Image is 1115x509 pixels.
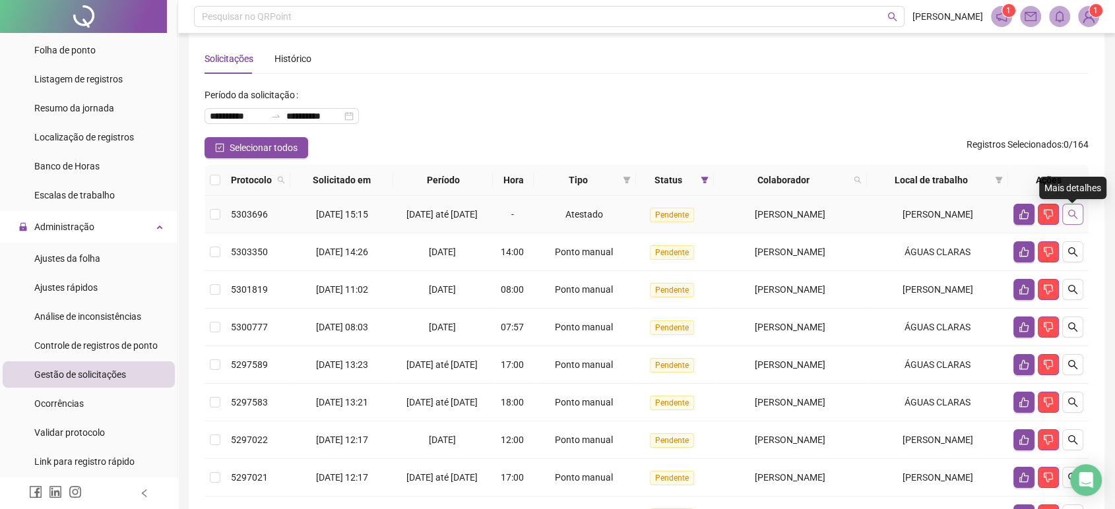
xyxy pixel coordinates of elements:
td: [PERSON_NAME] [867,196,1008,233]
span: Ponto manual [555,434,613,445]
span: : 0 / 164 [967,137,1089,158]
span: Administração [34,222,94,232]
span: instagram [69,485,82,498]
span: 5303350 [231,247,268,257]
span: filter [992,170,1005,190]
span: dislike [1043,472,1054,483]
span: like [1019,284,1029,295]
span: 5297022 [231,434,268,445]
span: 12:00 [501,434,524,445]
span: [PERSON_NAME] [755,284,825,295]
span: search [851,170,864,190]
div: Ações [1013,173,1083,187]
span: [DATE] [429,247,456,257]
span: Pendente [650,283,694,297]
span: filter [995,176,1003,184]
span: 5301819 [231,284,268,295]
span: dislike [1043,284,1054,295]
span: search [1067,472,1078,483]
span: Ponto manual [555,247,613,257]
span: dislike [1043,322,1054,332]
span: 08:00 [501,284,524,295]
span: [DATE] [429,434,456,445]
span: [DATE] 13:21 [316,397,368,407]
span: Ponto manual [555,359,613,370]
span: like [1019,359,1029,370]
td: ÁGUAS CLARAS [867,233,1008,271]
td: [PERSON_NAME] [867,459,1008,496]
span: Registros Selecionados [967,139,1062,150]
th: Solicitado em [290,165,393,196]
span: [PERSON_NAME] [755,472,825,483]
span: [DATE] [429,322,456,332]
div: Mais detalhes [1039,177,1106,199]
span: like [1019,322,1029,332]
td: [PERSON_NAME] [867,271,1008,309]
span: Pendente [650,320,694,335]
span: like [1019,247,1029,257]
span: 5303696 [231,209,268,220]
span: [DATE] [429,284,456,295]
span: Validar protocolo [34,427,105,438]
img: 87615 [1079,7,1099,26]
th: Período [393,165,493,196]
span: 07:57 [501,322,524,332]
label: Período da solicitação [205,84,303,105]
span: Folha de ponto [34,45,96,55]
span: search [274,170,288,190]
th: Hora [493,165,534,196]
span: Banco de Horas [34,161,100,171]
div: Histórico [274,51,311,66]
sup: Atualize o seu contato no menu Meus Dados [1089,4,1102,17]
span: dislike [1043,434,1054,445]
span: search [1067,209,1078,220]
span: search [1067,359,1078,370]
span: Ponto manual [555,284,613,295]
span: - [511,209,514,220]
span: bell [1054,11,1066,22]
span: [DATE] até [DATE] [406,472,478,483]
span: filter [620,170,633,190]
span: Link para registro rápido [34,456,135,467]
span: dislike [1043,359,1054,370]
span: left [140,489,149,498]
span: 5300777 [231,322,268,332]
td: ÁGUAS CLARAS [867,346,1008,384]
button: Selecionar todos [205,137,308,158]
span: facebook [29,485,42,498]
span: Listagem de registros [34,74,123,84]
span: Controle de registros de ponto [34,340,158,351]
span: Pendente [650,433,694,448]
div: Open Intercom Messenger [1070,464,1102,496]
span: [PERSON_NAME] [912,9,983,24]
span: [DATE] 13:23 [316,359,368,370]
span: [DATE] 11:02 [316,284,368,295]
span: dislike [1043,209,1054,220]
span: Análise de inconsistências [34,311,141,322]
span: 17:00 [501,472,524,483]
span: Colaborador [719,173,848,187]
span: notification [996,11,1007,22]
span: [DATE] até [DATE] [406,359,478,370]
td: [PERSON_NAME] [867,421,1008,459]
span: search [1067,434,1078,445]
span: 5297589 [231,359,268,370]
span: Ponto manual [555,397,613,407]
span: filter [698,170,711,190]
span: Localização de registros [34,132,134,142]
span: to [271,111,281,121]
span: check-square [215,143,224,152]
span: Selecionar todos [230,140,298,155]
span: search [1067,284,1078,295]
span: [PERSON_NAME] [755,359,825,370]
td: ÁGUAS CLARAS [867,309,1008,346]
span: Tipo [539,173,617,187]
div: Solicitações [205,51,253,66]
sup: 1 [1002,4,1015,17]
td: ÁGUAS CLARAS [867,384,1008,421]
span: Ajustes da folha [34,253,100,264]
span: 18:00 [501,397,524,407]
span: Pendente [650,471,694,485]
span: search [1067,322,1078,332]
span: [PERSON_NAME] [755,247,825,257]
